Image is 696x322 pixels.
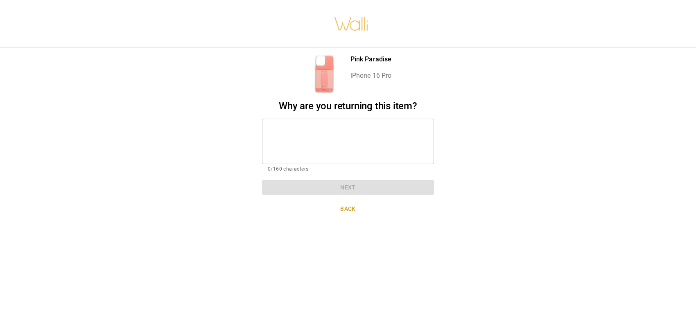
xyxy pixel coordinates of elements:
[262,100,434,112] h2: Why are you returning this item?
[268,165,428,173] p: 0/160 characters
[334,6,369,41] img: walli-inc.myshopify.com
[350,54,392,64] p: Pink Paradise
[262,201,434,216] button: Back
[350,71,392,81] p: iPhone 16 Pro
